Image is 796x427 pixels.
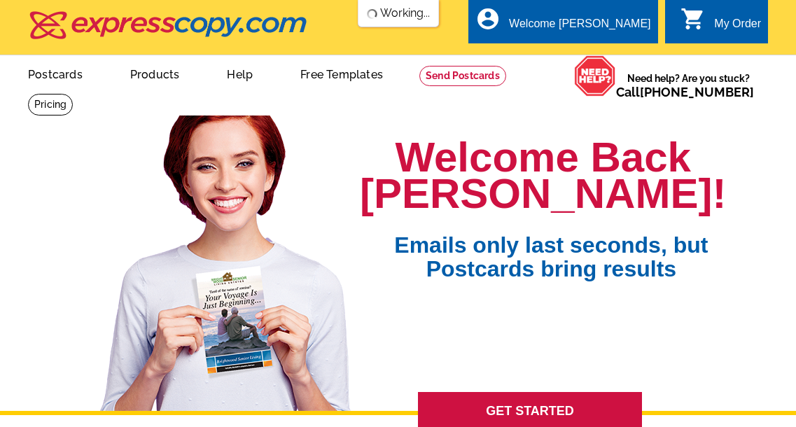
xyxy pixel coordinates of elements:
a: shopping_cart My Order [680,15,761,33]
img: help [574,55,616,97]
a: Products [108,57,202,90]
i: account_circle [475,6,501,31]
div: My Order [714,17,761,37]
a: Help [204,57,275,90]
div: Welcome [PERSON_NAME] [509,17,650,37]
h1: Welcome Back [PERSON_NAME]! [360,139,726,212]
span: Call [616,85,754,99]
a: Free Templates [278,57,405,90]
a: [PHONE_NUMBER] [640,85,754,99]
span: Need help? Are you stuck? [616,71,761,99]
img: loading... [366,8,377,20]
a: Postcards [6,57,105,90]
span: Emails only last seconds, but Postcards bring results [376,212,726,281]
img: welcome-back-logged-in.png [92,104,360,411]
i: shopping_cart [680,6,706,31]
